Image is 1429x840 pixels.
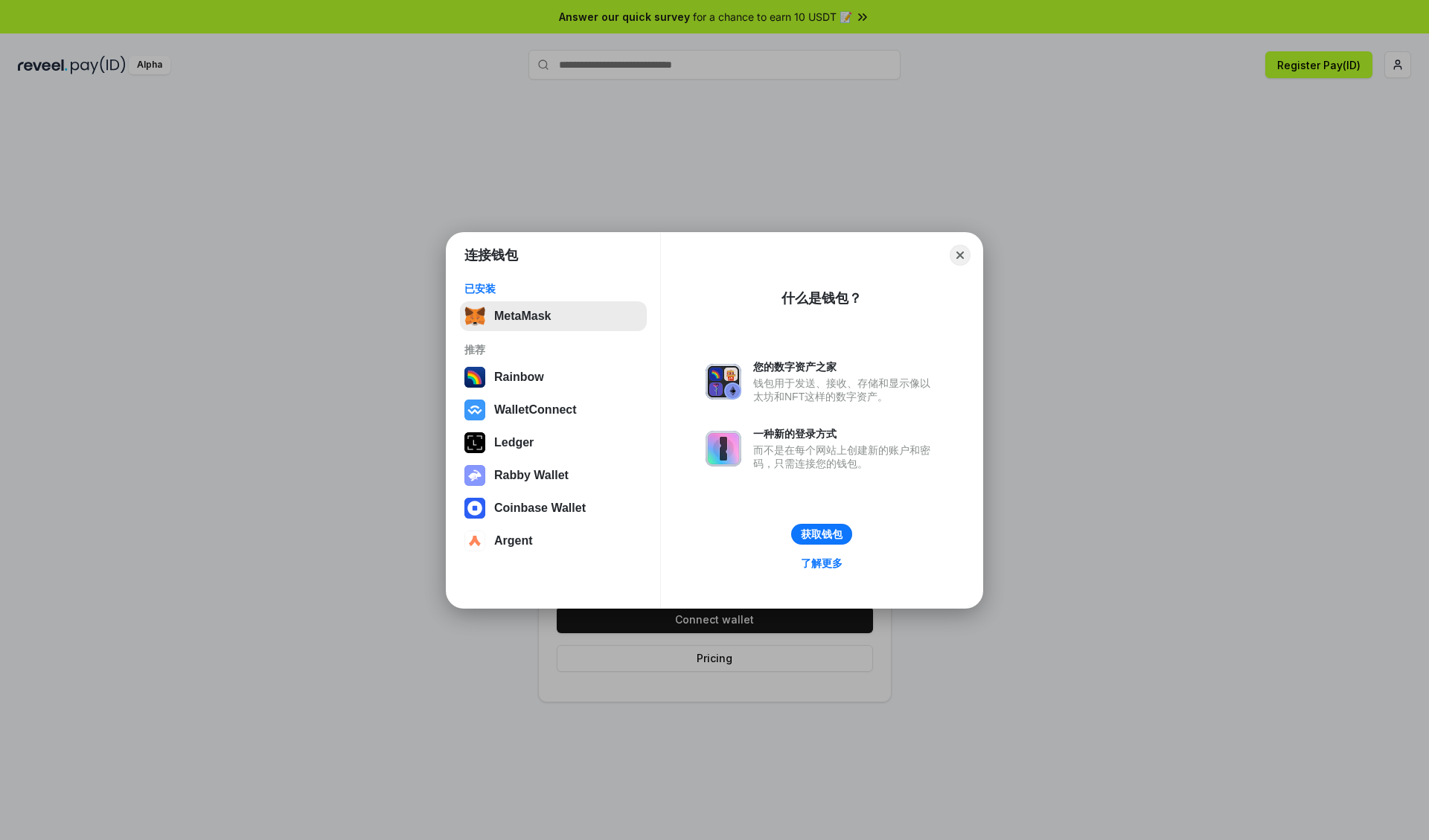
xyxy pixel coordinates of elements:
[494,501,586,515] div: Coinbase Wallet
[494,469,569,482] div: Rabby Wallet
[791,524,852,545] button: 获取钱包
[706,431,741,467] img: svg+xml,%3Csvg%20xmlns%3D%22http%3A%2F%2Fwww.w3.org%2F2000%2Fsvg%22%20fill%3D%22none%22%20viewBox...
[494,371,544,384] div: Rainbow
[464,432,485,453] img: svg+xml,%3Csvg%20xmlns%3D%22http%3A%2F%2Fwww.w3.org%2F2000%2Fsvg%22%20width%3D%2228%22%20height%3...
[753,360,938,373] div: 您的数字资产之家
[494,310,551,323] div: MetaMask
[494,534,533,548] div: Argent
[801,528,843,541] div: 获取钱包
[792,554,851,573] a: 了解更多
[464,465,485,486] img: svg+xml,%3Csvg%20xmlns%3D%22http%3A%2F%2Fwww.w3.org%2F2000%2Fsvg%22%20fill%3D%22none%22%20viewBox...
[460,395,647,425] button: WalletConnect
[460,362,647,392] button: Rainbow
[494,436,534,449] div: Ledger
[753,376,938,403] div: 钱包用于发送、接收、存储和显示像以太坊和NFT这样的数字资产。
[460,301,647,331] button: MetaMask
[464,282,642,295] div: 已安装
[460,493,647,523] button: Coinbase Wallet
[464,498,485,519] img: svg+xml,%3Csvg%20width%3D%2228%22%20height%3D%2228%22%20viewBox%3D%220%200%2028%2028%22%20fill%3D...
[464,343,642,356] div: 推荐
[460,461,647,490] button: Rabby Wallet
[753,427,938,440] div: 一种新的登录方式
[464,367,485,388] img: svg+xml,%3Csvg%20width%3D%22120%22%20height%3D%22120%22%20viewBox%3D%220%200%20120%20120%22%20fil...
[460,428,647,458] button: Ledger
[706,364,741,400] img: svg+xml,%3Csvg%20xmlns%3D%22http%3A%2F%2Fwww.w3.org%2F2000%2Fsvg%22%20fill%3D%22none%22%20viewBox...
[464,400,485,420] img: svg+xml,%3Csvg%20width%3D%2228%22%20height%3D%2228%22%20viewBox%3D%220%200%2028%2028%22%20fill%3D...
[753,443,938,470] div: 而不是在每个网站上创建新的账户和密码，只需连接您的钱包。
[781,289,862,307] div: 什么是钱包？
[950,245,971,266] button: Close
[464,530,485,551] img: svg+xml,%3Csvg%20width%3D%2228%22%20height%3D%2228%22%20viewBox%3D%220%200%2028%2028%22%20fill%3D...
[464,306,485,327] img: svg+xml,%3Csvg%20fill%3D%22none%22%20height%3D%2233%22%20viewBox%3D%220%200%2035%2033%22%20width%...
[801,557,843,570] div: 了解更多
[460,526,647,556] button: Argent
[494,403,577,417] div: WalletConnect
[464,246,518,264] h1: 连接钱包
